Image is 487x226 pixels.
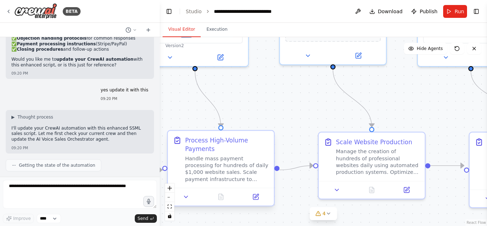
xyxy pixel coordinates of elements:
div: Manage the creation of hundreds of professional websites daily using automated production systems... [336,148,420,176]
span: Thought process [17,114,53,120]
button: Send [135,214,157,223]
div: 09:20 PM [101,96,148,101]
span: Send [138,216,148,221]
div: BETA [63,7,81,16]
span: Getting the state of the automation [19,162,95,168]
button: Hide Agents [404,43,447,54]
button: Show right sidebar [471,6,481,16]
button: Improve [3,214,34,223]
button: toggle interactivity [165,211,174,221]
button: No output available [203,192,239,202]
strong: update your CrewAI automation [56,57,133,62]
strong: Objection handling protocols [17,36,87,41]
strong: Payment processing instructions [17,41,96,46]
span: Run [455,8,464,15]
button: Hide left sidebar [164,6,174,16]
div: Handle mass payment processing for hundreds of daily $1,000 website sales. Scale payment infrastr... [185,155,269,182]
button: zoom in [165,184,174,193]
li: ✅ for common responses [11,36,148,41]
button: Open in side panel [196,52,245,62]
p: Would you like me to with this enhanced script, or is this just for reference? [11,57,148,68]
button: Visual Editor [163,22,201,37]
a: React Flow attribution [467,221,486,225]
div: Version 2 [165,43,184,49]
button: Open in side panel [392,185,421,195]
button: Run [443,5,467,18]
button: Open in side panel [334,51,383,61]
span: Download [378,8,403,15]
button: Switch to previous chat [123,26,140,34]
span: Hide Agents [417,46,443,51]
div: 09:20 PM [11,71,148,76]
button: Execution [201,22,233,37]
li: ✅ (Stripe/PayPal) [11,41,148,47]
span: 4 [323,210,326,217]
button: 4 [310,207,337,220]
p: I'll update your CrewAI automation with this enhanced SSML sales script. Let me first check your ... [11,126,148,142]
strong: Closing procedures [17,47,63,52]
p: yes update it with this [101,87,148,93]
div: Scale Website Production [336,138,412,146]
g: Edge from cb3150d2-cb14-488f-ac6d-d8986812ff56 to 35b11419-2ae0-426e-8875-266a426c77d0 [129,166,162,174]
button: zoom out [165,193,174,202]
span: ▶ [11,114,15,120]
button: fit view [165,202,174,211]
nav: breadcrumb [186,8,293,15]
button: Open in side panel [241,192,271,202]
g: Edge from 003dc6ca-6b80-41ec-8e5d-1562c18dde46 to 35b11419-2ae0-426e-8875-266a426c77d0 [191,71,225,127]
img: Stripe [181,27,191,37]
div: 09:20 PM [11,145,148,151]
span: Publish [420,8,437,15]
img: Sales Data Formatter and API Integration Tool [199,27,209,37]
button: No output available [354,185,390,195]
g: Edge from d8d3b503-bcc3-4d9a-8248-495845917b90 to 192d83a6-b498-48ce-bd31-b16060cd9bc8 [329,70,376,127]
button: Click to speak your automation idea [143,196,154,207]
button: Publish [408,5,440,18]
div: Process High-Volume PaymentsHandle mass payment processing for hundreds of daily $1,000 website s... [167,132,275,208]
a: Studio [186,9,202,14]
g: Edge from 192d83a6-b498-48ce-bd31-b16060cd9bc8 to 4cda49d5-56b3-45a8-bd16-a9aa88e5e2a5 [430,161,464,170]
div: Process High-Volume Payments [185,136,269,153]
button: ▶Thought process [11,114,53,120]
li: ✅ and follow-up actions [11,47,148,52]
button: Start a new chat [143,26,154,34]
g: Edge from 35b11419-2ae0-426e-8875-266a426c77d0 to 192d83a6-b498-48ce-bd31-b16060cd9bc8 [280,161,313,174]
div: React Flow controls [165,184,174,221]
img: Logo [14,3,57,19]
div: Scale Website ProductionManage the creation of hundreds of professional websites daily using auto... [318,132,426,200]
button: Download [366,5,406,18]
span: Improve [13,216,31,221]
img: Gmail [466,27,476,37]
